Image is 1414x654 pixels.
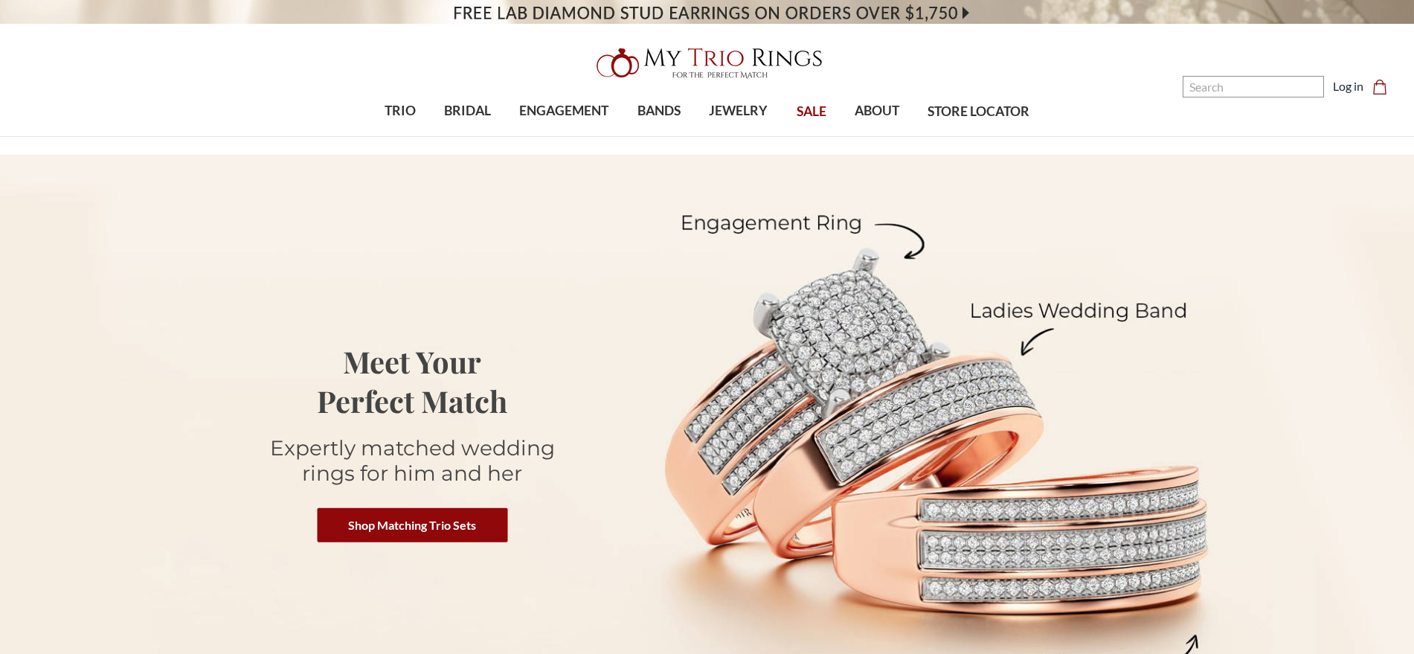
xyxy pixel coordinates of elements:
[519,101,608,121] span: ENGAGEMENT
[797,102,826,121] span: SALE
[556,135,571,137] button: submenu toggle
[430,87,505,135] a: BRIDAL
[782,88,840,136] a: SALE
[410,39,1003,87] a: My Trio Rings
[1372,80,1387,94] svg: cart.cart_preview
[870,135,884,137] button: submenu toggle
[1183,76,1324,97] input: Search
[623,87,695,135] a: BANDS
[1372,77,1396,95] a: Cart with 0 items
[460,135,475,137] button: submenu toggle
[505,87,623,135] a: ENGAGEMENT
[695,87,782,135] a: JEWELRY
[913,88,1044,136] a: STORE LOCATOR
[1333,77,1363,95] a: Log in
[317,507,507,542] a: Shop Matching Trio Sets
[444,101,491,121] span: BRIDAL
[709,101,768,121] span: JEWELRY
[855,101,899,121] span: ABOUT
[637,101,681,121] span: BANDS
[370,87,430,135] a: TRIO
[385,101,416,121] span: TRIO
[588,39,826,87] img: My Trio Rings
[393,135,408,137] button: submenu toggle
[841,87,913,135] a: ABOUT
[731,135,746,137] button: submenu toggle
[652,135,666,137] button: submenu toggle
[928,102,1029,121] span: STORE LOCATOR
